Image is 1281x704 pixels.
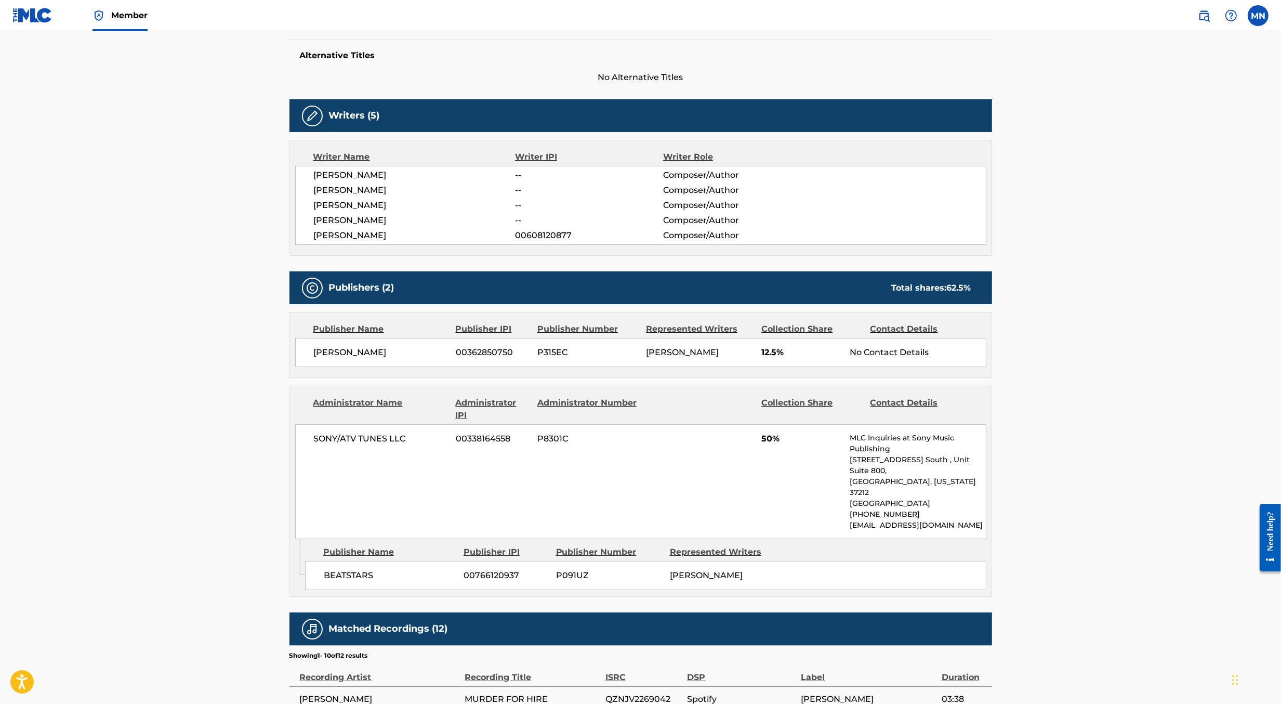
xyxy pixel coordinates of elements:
[329,282,394,294] h5: Publishers (2)
[1252,496,1281,580] iframe: Resource Center
[314,214,516,227] span: [PERSON_NAME]
[515,151,663,163] div: Writer IPI
[289,71,992,84] span: No Alternative Titles
[801,660,936,684] div: Label
[1229,654,1281,704] iframe: Chat Widget
[306,623,319,635] img: Matched Recordings
[12,8,52,23] img: MLC Logo
[456,346,530,359] span: 00362850750
[300,50,982,61] h5: Alternative Titles
[314,346,448,359] span: [PERSON_NAME]
[314,229,516,242] span: [PERSON_NAME]
[663,169,798,181] span: Composer/Author
[515,184,663,197] span: --
[947,283,971,293] span: 62.5 %
[670,570,743,580] span: [PERSON_NAME]
[556,569,662,582] span: P091UZ
[1194,5,1214,26] a: Public Search
[870,397,971,422] div: Contact Details
[850,476,985,498] p: [GEOGRAPHIC_DATA], [US_STATE] 37212
[670,546,776,558] div: Represented Writers
[850,520,985,531] p: [EMAIL_ADDRESS][DOMAIN_NAME]
[313,323,448,335] div: Publisher Name
[850,498,985,509] p: [GEOGRAPHIC_DATA]
[306,110,319,122] img: Writers
[850,433,985,454] p: MLC Inquiries at Sony Music Publishing
[687,660,796,684] div: DSP
[329,110,380,122] h5: Writers (5)
[300,660,460,684] div: Recording Artist
[537,397,638,422] div: Administrator Number
[942,660,987,684] div: Duration
[537,346,638,359] span: P315EC
[313,151,516,163] div: Writer Name
[605,660,682,684] div: ISRC
[537,433,638,445] span: P8301C
[314,433,448,445] span: SONY/ATV TUNES LLC
[761,433,842,445] span: 50%
[646,347,719,357] span: [PERSON_NAME]
[329,623,448,635] h5: Matched Recordings (12)
[456,433,530,445] span: 00338164558
[663,229,798,242] span: Composer/Author
[515,169,663,181] span: --
[306,282,319,294] img: Publishers
[537,323,638,335] div: Publisher Number
[1248,5,1269,26] div: User Menu
[1221,5,1242,26] div: Help
[515,214,663,227] span: --
[289,651,368,660] p: Showing 1 - 10 of 12 results
[663,214,798,227] span: Composer/Author
[850,346,985,359] div: No Contact Details
[323,546,456,558] div: Publisher Name
[314,169,516,181] span: [PERSON_NAME]
[663,184,798,197] span: Composer/Author
[464,546,548,558] div: Publisher IPI
[1198,9,1210,22] img: search
[465,660,600,684] div: Recording Title
[663,199,798,212] span: Composer/Author
[663,151,798,163] div: Writer Role
[314,199,516,212] span: [PERSON_NAME]
[515,199,663,212] span: --
[313,397,448,422] div: Administrator Name
[1225,9,1237,22] img: help
[761,346,842,359] span: 12.5%
[850,454,985,476] p: [STREET_ADDRESS] South , Unit Suite 800,
[464,569,548,582] span: 00766120937
[646,323,754,335] div: Represented Writers
[870,323,971,335] div: Contact Details
[761,323,862,335] div: Collection Share
[456,323,530,335] div: Publisher IPI
[761,397,862,422] div: Collection Share
[314,184,516,197] span: [PERSON_NAME]
[111,9,148,21] span: Member
[456,397,530,422] div: Administrator IPI
[324,569,456,582] span: BEATSTARS
[892,282,971,294] div: Total shares:
[556,546,662,558] div: Publisher Number
[93,9,105,22] img: Top Rightsholder
[515,229,663,242] span: 00608120877
[1232,664,1238,696] div: Drag
[850,509,985,520] p: [PHONE_NUMBER]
